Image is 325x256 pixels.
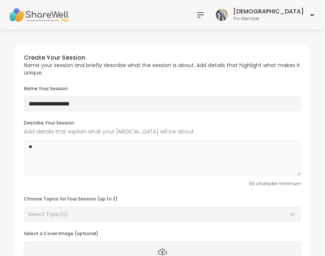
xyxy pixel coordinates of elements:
[233,7,304,16] div: [DEMOGRAPHIC_DATA]
[249,180,301,187] span: 50 character minimum
[233,16,304,22] div: Pro Member
[24,62,301,76] p: Name your session and briefly describe what the session is about. Add details that highlight what...
[24,128,301,136] span: Add details that explain what your [MEDICAL_DATA] will be about
[216,9,228,21] img: KarmaKat42
[24,54,301,62] h3: Create Your Session
[24,231,98,237] h3: Select a Cover Image (optional)
[24,86,301,92] h3: Name Your Session
[24,120,301,126] h3: Describe Your Session
[28,211,68,218] span: Select Topic(s)
[24,196,301,202] h3: Choose Topics for Your Session (up to 3)
[9,2,69,28] img: ShareWell Nav Logo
